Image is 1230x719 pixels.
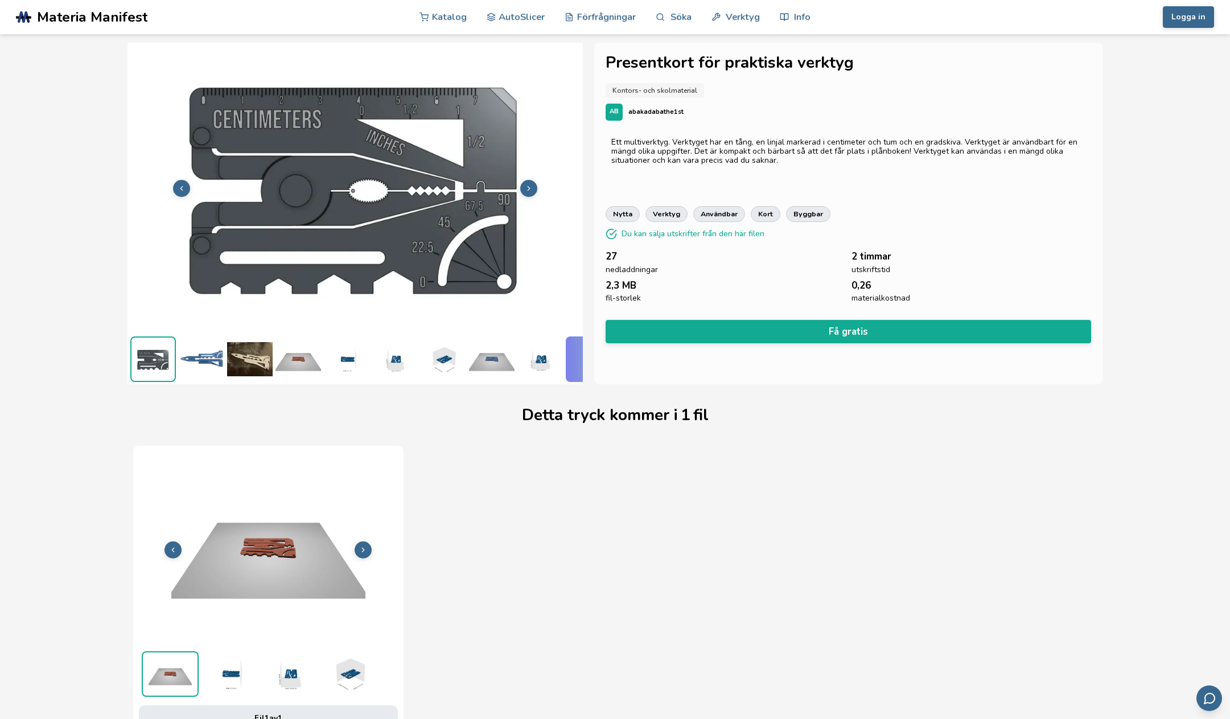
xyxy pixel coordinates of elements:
[793,209,823,219] font: byggbar
[829,325,868,338] font: Få gratis
[851,250,891,263] font: 2 timmar
[1163,6,1214,28] button: Logga in
[606,250,617,263] font: 27
[670,10,692,23] font: Söka
[851,279,871,292] font: 0,26
[606,320,1092,343] button: Få gratis
[628,108,684,116] font: abakadabathe1st
[653,209,680,219] font: verktyg
[751,206,780,222] a: kort
[645,206,688,222] a: verktyg
[469,336,515,382] img: 1_Förhandsgranskning
[421,336,466,382] img: 1_3D_Mått
[851,264,890,275] font: utskriftstid
[786,206,830,222] a: byggbar
[693,206,745,222] a: användbar
[606,279,636,292] font: 2,3 MB
[758,209,773,219] font: kort
[372,336,418,382] img: 1_3D_Mått
[606,206,640,222] a: nytta
[611,137,1077,166] font: Ett multiverktyg. Verktyget har en tång, en linjal markerad i centimeter och tum och en gradskiva...
[201,651,258,697] img: 1_3D_Mått
[577,10,636,23] font: Förfrågningar
[606,264,658,275] font: nedladdningar
[517,336,563,382] img: 1_3D_Mått
[701,209,738,219] font: användbar
[37,7,147,27] font: Materia Manifest
[1171,11,1206,22] font: Logga in
[261,651,318,697] img: 1_3D_Mått
[499,10,545,23] font: AutoSlicer
[622,228,764,239] font: Du kan sälja utskrifter från den här filen
[522,404,678,426] font: Detta tryck kommer i
[613,209,632,219] font: nytta
[275,336,321,382] img: 1_Förhandsgranskning
[432,10,467,23] font: Katalog
[606,83,704,98] a: Kontors- och skolmaterial
[321,651,378,697] img: 1_3D_Mått
[693,404,709,426] font: fil
[606,293,641,303] font: fil-storlek
[610,107,619,116] font: AB
[143,652,198,696] img: 1_Förhandsgranskning
[1196,685,1222,711] button: Skicka feedback via e-post
[851,293,910,303] font: materialkostnad
[726,10,760,23] font: Verktyg
[606,52,854,73] font: Presentkort för praktiska verktyg
[681,404,690,426] font: 1
[794,10,811,23] font: Info
[324,336,369,382] img: 1_3D_Mått
[612,86,697,95] font: Kontors- och skolmaterial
